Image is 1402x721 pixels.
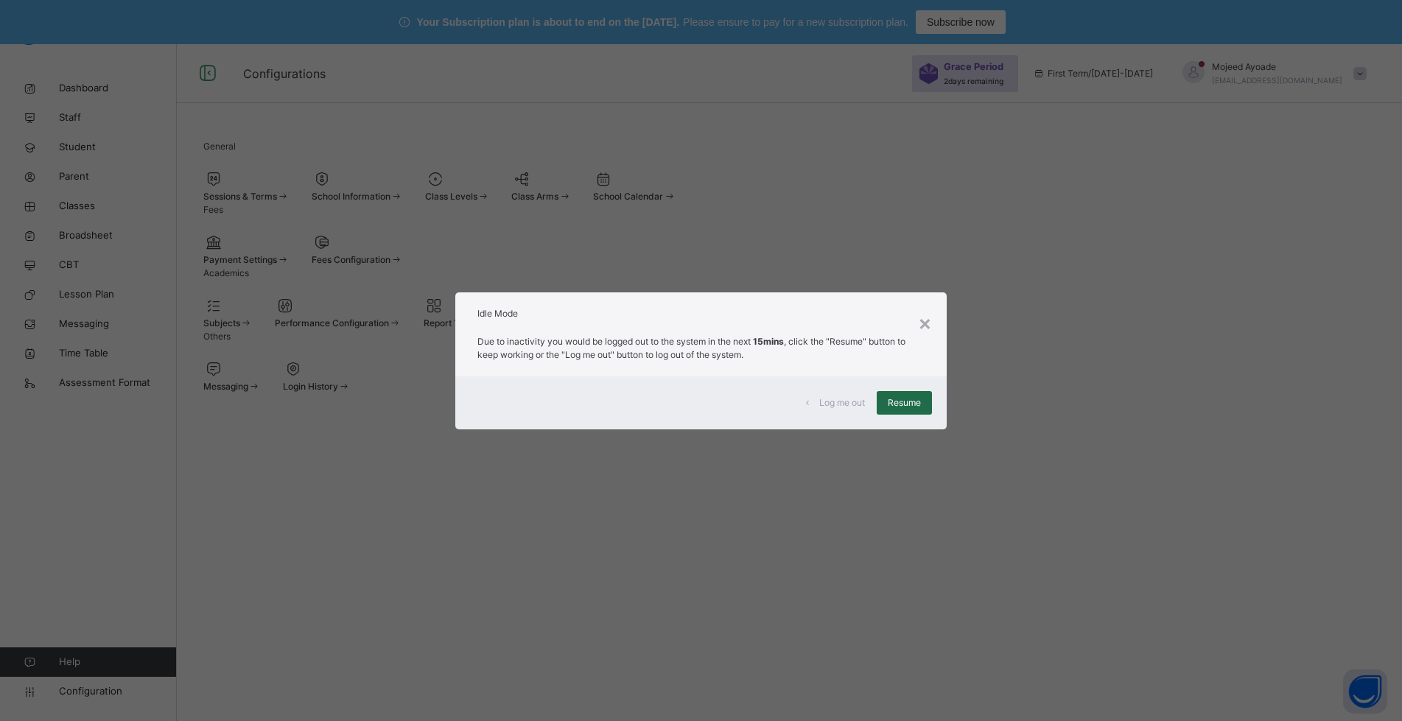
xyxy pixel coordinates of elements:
span: Resume [888,396,921,409]
span: Log me out [819,396,865,409]
strong: 15mins [753,336,784,347]
p: Due to inactivity you would be logged out to the system in the next , click the "Resume" button t... [477,335,924,362]
div: × [918,307,932,338]
h2: Idle Mode [477,307,924,320]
